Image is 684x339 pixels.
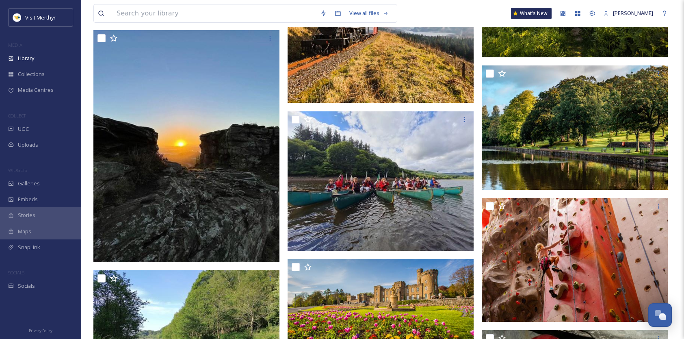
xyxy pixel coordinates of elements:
img: 20210917_135318.jpg [288,111,474,251]
span: Uploads [18,141,38,149]
span: Maps [18,228,31,235]
a: What's New [511,8,552,19]
a: Privacy Policy [29,325,52,335]
span: Embeds [18,196,38,203]
span: COLLECT [8,113,26,119]
span: Collections [18,70,45,78]
span: SOCIALS [8,269,24,276]
span: Socials [18,282,35,290]
span: Stories [18,211,35,219]
span: SnapLink [18,243,40,251]
button: Open Chat [648,303,672,327]
img: Cyfartha Park-sunrise-20-8-HR-18 - Copy.jpg [482,65,668,190]
span: WIDGETS [8,167,27,173]
span: Visit Merthyr [25,14,56,21]
span: Galleries [18,180,40,187]
span: [PERSON_NAME] [613,9,653,17]
span: Privacy Policy [29,328,52,333]
span: Media Centres [18,86,54,94]
span: MEDIA [8,42,22,48]
img: giants-bite-sarah-rees-fb.jpg [93,30,279,262]
img: download.jpeg [13,13,21,22]
a: [PERSON_NAME] [600,5,657,21]
span: Library [18,54,34,62]
a: View all files [345,5,393,21]
input: Search your library [113,4,316,22]
img: 20210917_135318 resize under 5mb - Copy.jpg [482,198,668,322]
span: UGC [18,125,29,133]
